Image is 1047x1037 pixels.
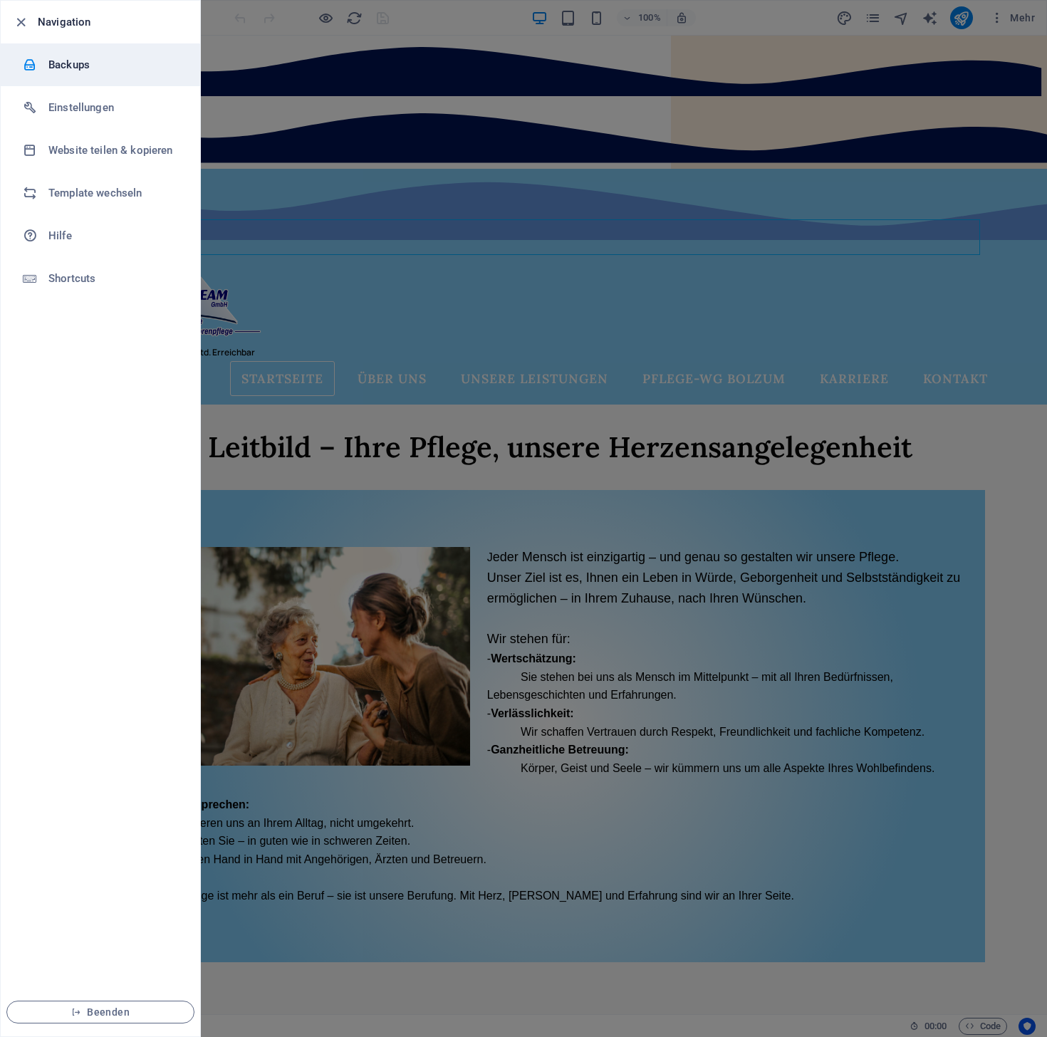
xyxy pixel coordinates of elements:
h6: Navigation [38,14,189,31]
span: Beenden [19,1006,182,1018]
h6: Hilfe [48,227,180,244]
a: Hilfe [1,214,200,257]
h6: Shortcuts [48,270,180,287]
h6: Backups [48,56,180,73]
button: Beenden [6,1001,194,1023]
h6: Website teilen & kopieren [48,142,180,159]
h6: Template wechseln [48,184,180,202]
h6: Einstellungen [48,99,180,116]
